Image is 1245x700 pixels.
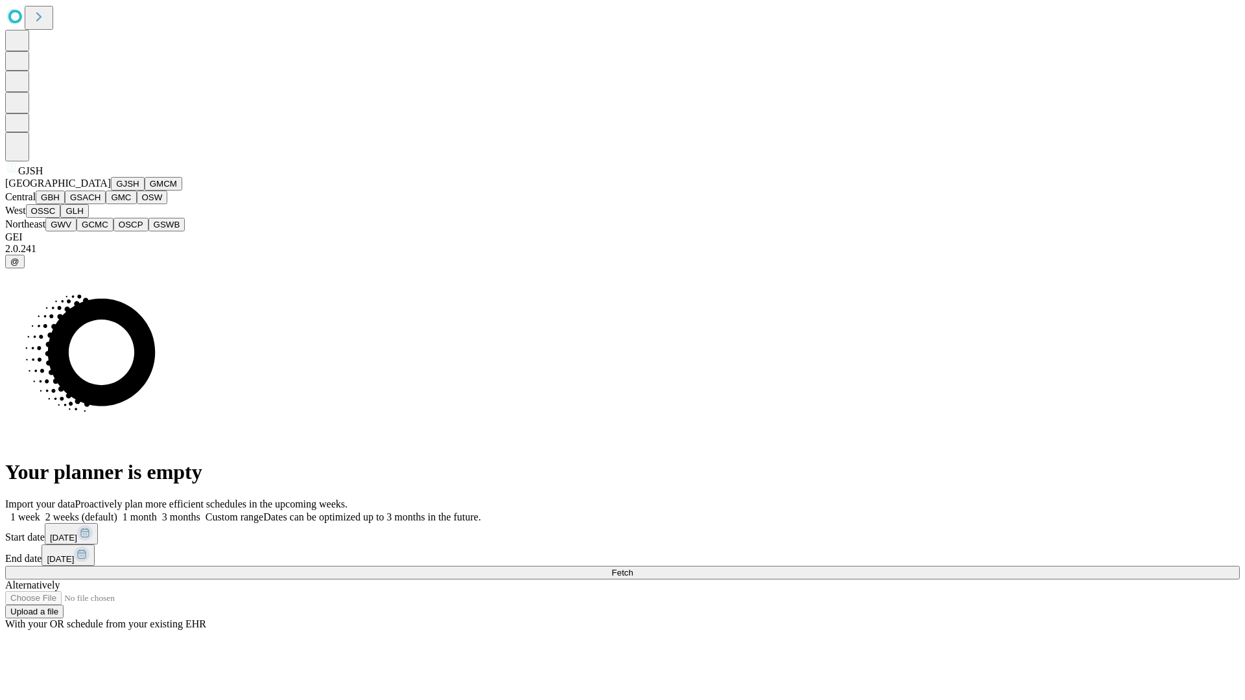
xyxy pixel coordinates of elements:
[50,533,77,542] span: [DATE]
[36,191,65,204] button: GBH
[41,544,95,566] button: [DATE]
[5,498,75,509] span: Import your data
[5,205,26,216] span: West
[611,568,633,577] span: Fetch
[5,566,1240,579] button: Fetch
[5,618,206,629] span: With your OR schedule from your existing EHR
[5,579,60,590] span: Alternatively
[5,255,25,268] button: @
[47,554,74,564] span: [DATE]
[206,511,263,522] span: Custom range
[45,218,77,231] button: GWV
[5,523,1240,544] div: Start date
[5,460,1240,484] h1: Your planner is empty
[26,204,61,218] button: OSSC
[145,177,182,191] button: GMCM
[5,544,1240,566] div: End date
[113,218,148,231] button: OSCP
[10,257,19,266] span: @
[45,523,98,544] button: [DATE]
[5,218,45,229] span: Northeast
[45,511,117,522] span: 2 weeks (default)
[123,511,157,522] span: 1 month
[263,511,480,522] span: Dates can be optimized up to 3 months in the future.
[5,178,111,189] span: [GEOGRAPHIC_DATA]
[65,191,106,204] button: GSACH
[10,511,40,522] span: 1 week
[137,191,168,204] button: OSW
[5,243,1240,255] div: 2.0.241
[77,218,113,231] button: GCMC
[75,498,348,509] span: Proactively plan more efficient schedules in the upcoming weeks.
[148,218,185,231] button: GSWB
[5,191,36,202] span: Central
[18,165,43,176] span: GJSH
[162,511,200,522] span: 3 months
[60,204,88,218] button: GLH
[5,605,64,618] button: Upload a file
[106,191,136,204] button: GMC
[111,177,145,191] button: GJSH
[5,231,1240,243] div: GEI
